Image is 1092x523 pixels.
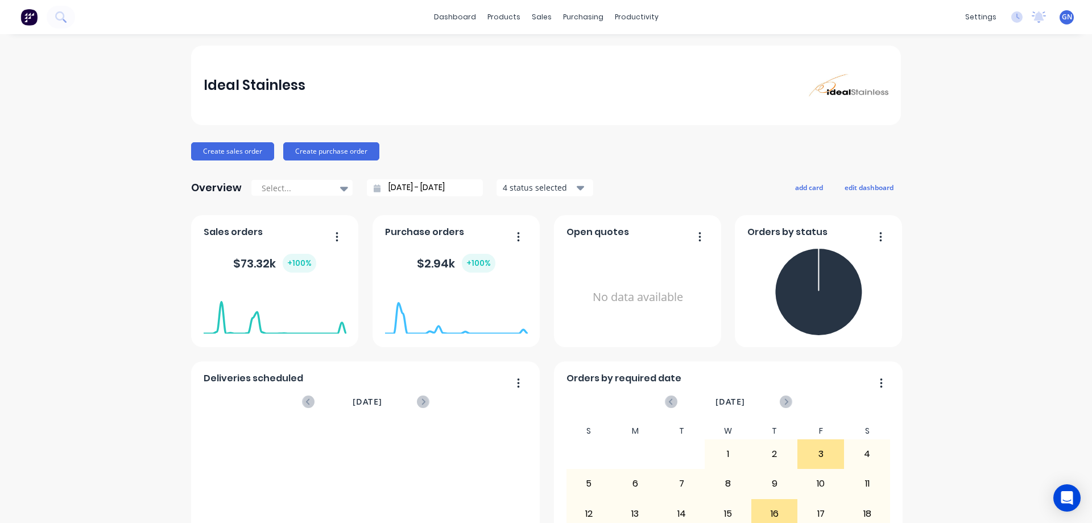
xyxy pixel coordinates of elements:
span: Sales orders [204,225,263,239]
div: purchasing [557,9,609,26]
button: add card [788,180,830,195]
div: productivity [609,9,664,26]
div: products [482,9,526,26]
span: Orders by status [747,225,828,239]
div: + 100 % [462,254,495,273]
div: 5 [566,470,612,498]
div: $ 2.94k [417,254,495,273]
span: [DATE] [715,396,745,408]
div: S [566,423,613,439]
div: M [612,423,659,439]
img: Ideal Stainless [809,74,888,96]
div: $ 73.32k [233,254,316,273]
a: dashboard [428,9,482,26]
div: 8 [705,470,751,498]
span: Orders by required date [566,372,681,385]
button: 4 status selected [497,179,593,196]
div: sales [526,9,557,26]
span: GN [1062,12,1072,22]
div: 7 [659,470,705,498]
span: Purchase orders [385,225,464,239]
div: 9 [752,470,797,498]
div: T [659,423,705,439]
div: + 100 % [283,254,316,273]
div: 6 [613,470,658,498]
div: 3 [798,440,843,468]
div: 2 [752,440,797,468]
img: Factory [20,9,38,26]
div: 1 [705,440,751,468]
div: T [751,423,798,439]
div: 11 [845,470,890,498]
div: settings [959,9,1002,26]
div: Open Intercom Messenger [1053,484,1081,512]
div: 10 [798,470,843,498]
span: [DATE] [353,396,382,408]
div: 4 status selected [503,182,574,193]
button: Create sales order [191,142,274,160]
div: F [797,423,844,439]
span: Open quotes [566,225,629,239]
div: Ideal Stainless [204,74,305,97]
div: S [844,423,891,439]
button: edit dashboard [837,180,901,195]
div: W [705,423,751,439]
div: 4 [845,440,890,468]
span: Deliveries scheduled [204,372,303,385]
div: Overview [191,176,242,199]
button: Create purchase order [283,142,379,160]
div: No data available [566,244,709,351]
